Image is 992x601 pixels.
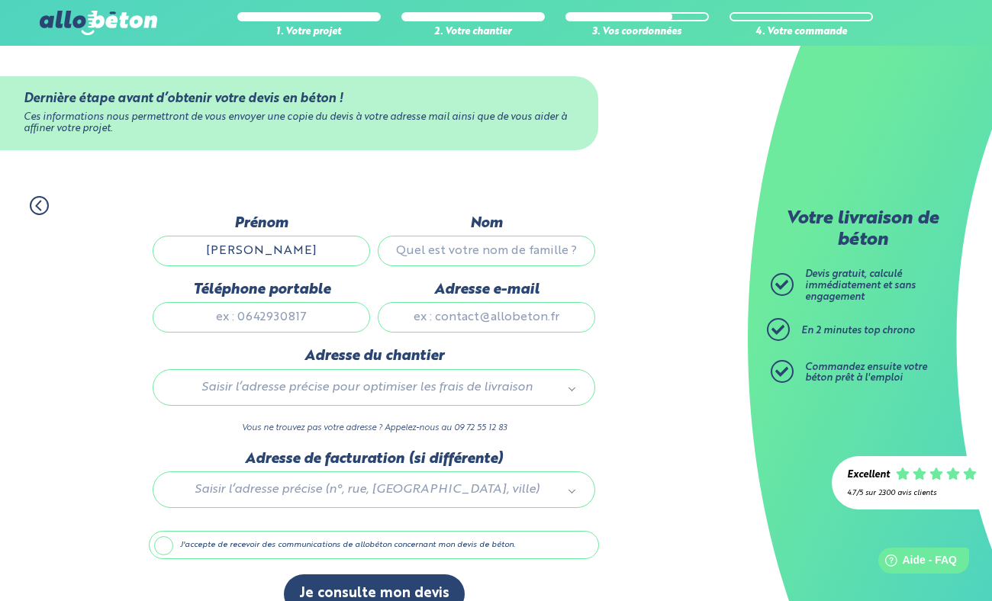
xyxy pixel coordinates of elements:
img: allobéton [40,11,157,35]
span: Saisir l’adresse précise pour optimiser les frais de livraison [175,378,559,397]
label: Téléphone portable [153,281,370,298]
label: Prénom [153,215,370,232]
input: ex : 0642930817 [153,302,370,333]
a: Saisir l’adresse précise pour optimiser les frais de livraison [169,378,579,397]
div: Ces informations nous permettront de vous envoyer une copie du devis à votre adresse mail ainsi q... [24,112,574,134]
div: 3. Vos coordonnées [565,27,709,38]
div: Dernière étape avant d’obtenir votre devis en béton ! [24,92,574,106]
input: Quel est votre prénom ? [153,236,370,266]
input: ex : contact@allobeton.fr [378,302,595,333]
label: Nom [378,215,595,232]
span: Commandez ensuite votre béton prêt à l'emploi [805,362,927,384]
iframe: Help widget launcher [856,542,975,584]
div: 4. Votre commande [730,27,873,38]
span: En 2 minutes top chrono [801,326,915,336]
input: Quel est votre nom de famille ? [378,236,595,266]
p: Vous ne trouvez pas votre adresse ? Appelez-nous au 09 72 55 12 83 [153,421,595,435]
label: Adresse e-mail [378,281,595,298]
span: Devis gratuit, calculé immédiatement et sans engagement [805,269,916,301]
div: 1. Votre projet [237,27,381,38]
label: J'accepte de recevoir des communications de allobéton concernant mon devis de béton. [149,531,599,560]
div: 4.7/5 sur 2300 avis clients [847,489,977,497]
div: 2. Votre chantier [401,27,545,38]
label: Adresse du chantier [153,348,595,365]
p: Votre livraison de béton [775,209,950,251]
div: Excellent [847,470,890,481]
